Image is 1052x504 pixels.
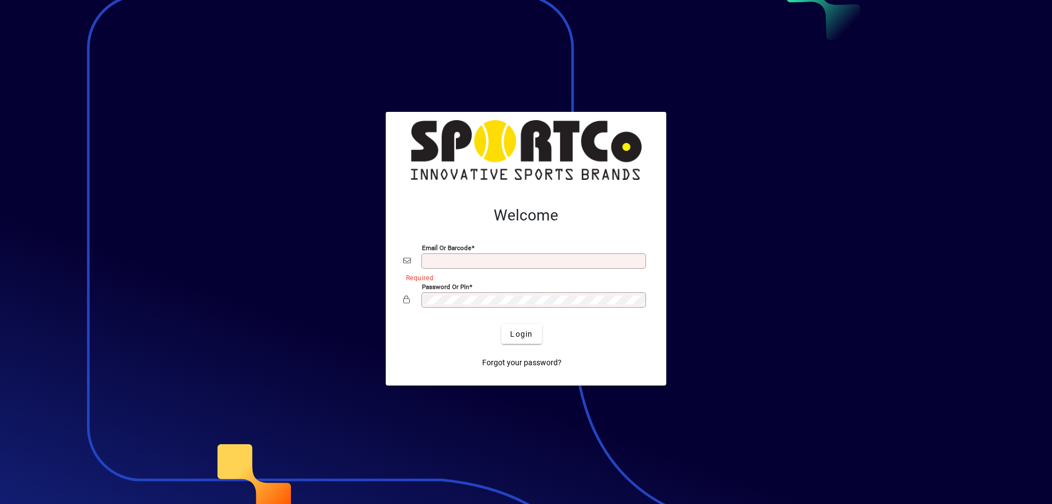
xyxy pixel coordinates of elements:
[501,324,541,344] button: Login
[403,206,649,225] h2: Welcome
[406,271,640,283] mat-error: Required
[510,329,533,340] span: Login
[478,353,566,372] a: Forgot your password?
[482,357,562,369] span: Forgot your password?
[422,283,469,291] mat-label: Password or Pin
[422,244,471,252] mat-label: Email or Barcode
